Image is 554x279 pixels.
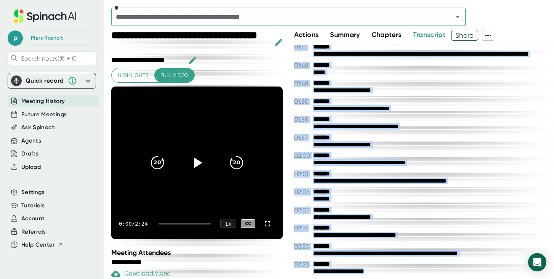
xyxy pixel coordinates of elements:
[330,30,360,40] button: Summary
[413,30,446,40] button: Transcript
[21,188,45,197] button: Settings
[154,68,194,82] button: Full video
[21,214,45,223] button: Account
[294,30,319,39] span: Actions
[330,30,360,39] span: Summary
[21,55,77,62] span: Search notes (⌘ + K)
[451,30,478,41] button: Share
[294,98,311,105] span: 01:50
[241,219,255,228] div: CC
[528,253,546,271] div: Open Intercom Messenger
[294,188,311,196] span: 02:05
[452,11,463,22] button: Open
[294,80,311,87] span: 01:48
[160,71,188,80] span: Full video
[294,170,311,178] span: 02:01
[294,30,319,40] button: Actions
[21,97,65,106] button: Meeting History
[294,116,311,123] span: 01:55
[21,241,55,249] span: Help Center
[8,30,23,46] span: p
[119,221,149,227] div: 0:00 / 2:24
[21,241,63,249] button: Help Center
[294,152,311,159] span: 02:00
[118,71,149,80] span: Highlights
[413,30,446,39] span: Transcript
[11,73,93,88] div: Quick record
[31,35,63,42] div: Piers Rosholt
[294,261,311,268] span: 02:23
[26,77,64,85] div: Quick record
[294,224,311,232] span: 02:16
[21,228,46,236] button: Referrals
[21,110,67,119] button: Future Meetings
[111,249,285,257] div: Meeting Attendees
[21,149,38,158] button: Drafts
[112,68,155,82] button: Highlights
[21,136,41,145] button: Agents
[294,43,311,51] span: 01:41
[294,134,311,141] span: 01:57
[21,163,41,172] button: Upload
[21,123,55,132] button: Ask Spinach
[111,269,171,279] div: Download Video
[220,220,236,228] div: 1 x
[294,207,311,214] span: 02:05
[21,201,45,210] button: Tutorials
[452,29,478,42] span: Share
[371,30,402,39] span: Chapters
[294,243,311,250] span: 02:20
[371,30,402,40] button: Chapters
[294,62,311,69] span: 01:48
